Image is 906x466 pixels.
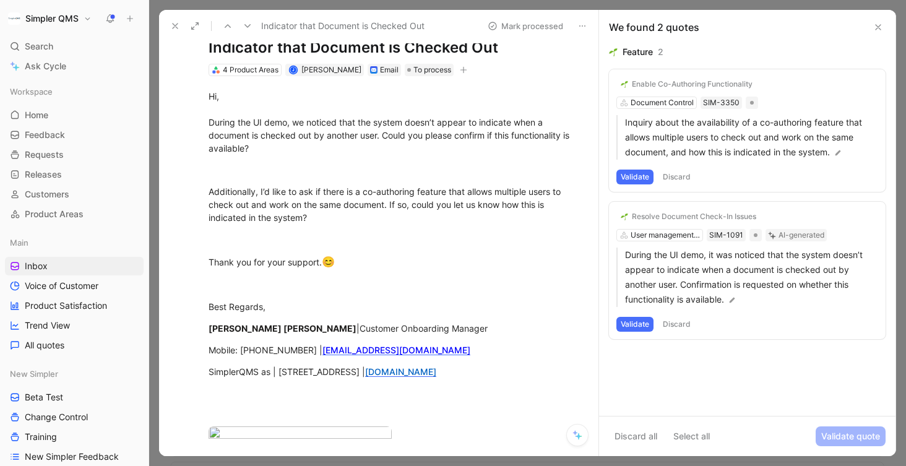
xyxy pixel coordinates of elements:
[209,426,392,443] img: 59927516-91f0-4999-920d-11bb57828b76
[5,336,144,355] a: All quotes
[625,248,878,307] p: During the UI demo, it was noticed that the system doesn’t appear to indicate when a document is ...
[25,13,79,24] h1: Simpler QMS
[609,426,663,446] button: Discard all
[356,323,360,334] span: |
[5,185,144,204] a: Customers
[209,254,575,270] div: Thank you for your support.
[658,170,695,184] button: Discard
[25,149,64,161] span: Requests
[5,82,144,101] div: Workspace
[301,65,361,74] span: [PERSON_NAME]
[623,45,653,59] div: Feature
[5,106,144,124] a: Home
[5,388,144,407] a: Beta Test
[209,38,575,58] h1: Indicator that Document is Checked Out
[609,48,618,56] img: 🌱
[405,64,454,76] div: To process
[209,301,265,312] span: Best Regards,
[8,12,20,25] img: Simpler QMS
[5,205,144,223] a: Product Areas
[209,345,322,355] span: Mobile: [PHONE_NUMBER] |
[5,447,144,466] a: New Simpler Feedback
[25,451,119,463] span: New Simpler Feedback
[834,149,842,157] img: pen.svg
[616,170,654,184] button: Validate
[365,366,436,377] a: [DOMAIN_NAME]
[25,188,69,201] span: Customers
[25,109,48,121] span: Home
[25,129,65,141] span: Feedback
[10,236,28,249] span: Main
[5,296,144,315] a: Product Satisfaction
[322,256,335,268] span: 😊
[25,339,64,352] span: All quotes
[25,411,88,423] span: Change Control
[658,45,663,59] div: 2
[5,165,144,184] a: Releases
[482,17,569,35] button: Mark processed
[5,37,144,56] div: Search
[25,431,57,443] span: Training
[25,280,98,292] span: Voice of Customer
[25,39,53,54] span: Search
[223,64,278,76] div: 4 Product Areas
[209,90,575,155] div: Hi, During the UI demo, we noticed that the system doesn’t appear to indicate when a document is ...
[25,300,107,312] span: Product Satisfaction
[5,257,144,275] a: Inbox
[616,77,757,92] button: 🌱Enable Co-Authoring Functionality
[25,391,63,403] span: Beta Test
[25,168,62,181] span: Releases
[209,366,365,377] span: SimplerQMS as | [STREET_ADDRESS] |
[322,345,470,355] a: [EMAIL_ADDRESS][DOMAIN_NAME]
[10,368,58,380] span: New Simpler
[25,319,70,332] span: Trend View
[290,66,296,73] div: J
[25,59,66,74] span: Ask Cycle
[5,428,144,446] a: Training
[25,260,48,272] span: Inbox
[658,317,695,332] button: Discard
[621,213,628,220] img: 🌱
[5,277,144,295] a: Voice of Customer
[5,365,144,383] div: New Simpler
[816,426,886,446] button: Validate quote
[5,233,144,252] div: Main
[616,317,654,332] button: Validate
[25,208,84,220] span: Product Areas
[5,57,144,76] a: Ask Cycle
[10,85,53,98] span: Workspace
[621,80,628,88] img: 🌱
[616,209,761,224] button: 🌱Resolve Document Check-In Issues
[5,145,144,164] a: Requests
[5,10,95,27] button: Simpler QMSSimpler QMS
[360,323,488,334] span: Customer Onboarding Manager
[5,126,144,144] a: Feedback
[632,79,753,89] div: Enable Co-Authoring Functionality
[209,323,356,334] span: [PERSON_NAME] [PERSON_NAME]
[5,365,144,466] div: New SimplerBeta TestChange ControlTrainingNew Simpler Feedback
[5,408,144,426] a: Change Control
[668,426,715,446] button: Select all
[209,185,575,224] div: Additionally, I’d like to ask if there is a co-authoring feature that allows multiple users to ch...
[413,64,451,76] span: To process
[625,115,878,160] p: Inquiry about the availability of a co-authoring feature that allows multiple users to check out ...
[5,316,144,335] a: Trend View
[261,19,425,33] span: Indicator that Document is Checked Out
[380,64,399,76] div: Email
[728,296,736,304] img: pen.svg
[5,233,144,355] div: MainInboxVoice of CustomerProduct SatisfactionTrend ViewAll quotes
[609,20,699,35] div: We found 2 quotes
[632,212,756,222] div: Resolve Document Check-In Issues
